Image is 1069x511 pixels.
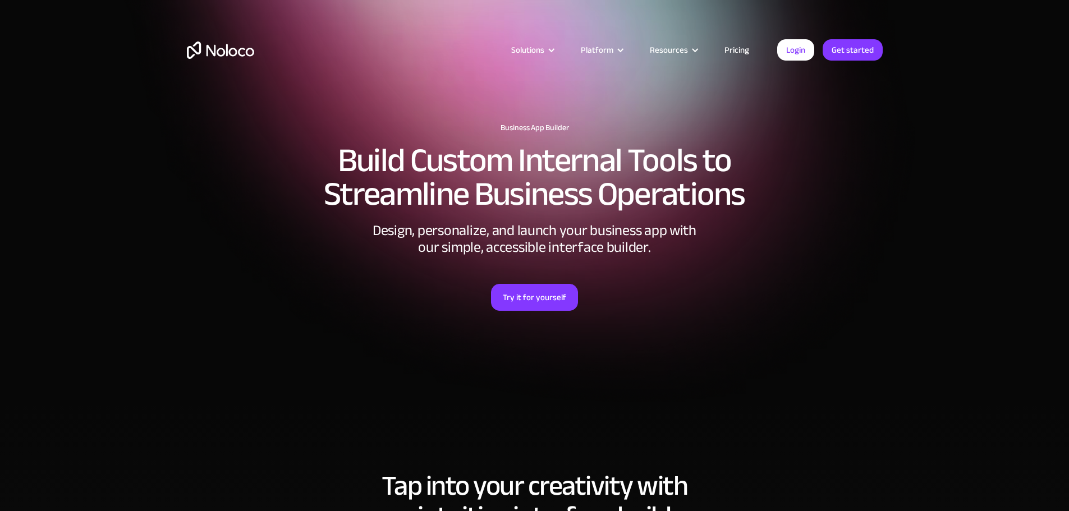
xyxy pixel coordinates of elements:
div: Platform [567,43,636,57]
div: Resources [636,43,710,57]
div: Solutions [497,43,567,57]
div: Platform [581,43,613,57]
div: Design, personalize, and launch your business app with our simple, accessible interface builder. [366,222,703,256]
div: Resources [650,43,688,57]
a: Login [777,39,814,61]
a: Try it for yourself [491,284,578,311]
div: Solutions [511,43,544,57]
h2: Build Custom Internal Tools to Streamline Business Operations [187,144,883,211]
a: Get started [823,39,883,61]
a: Pricing [710,43,763,57]
h1: Business App Builder [187,123,883,132]
a: home [187,42,254,59]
